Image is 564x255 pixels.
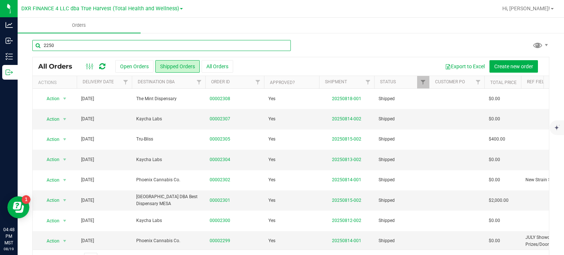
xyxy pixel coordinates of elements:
button: Shipped Orders [155,60,200,73]
span: [GEOGRAPHIC_DATA] DBA Best Dispensary MESA [136,193,201,207]
span: Phoenix Cannabis Co. [136,237,201,244]
a: 20250814-001 [332,177,361,182]
a: 00002304 [210,156,230,163]
span: [DATE] [81,136,94,143]
a: Order ID [211,79,230,84]
inline-svg: Analytics [6,21,13,29]
span: select [60,236,69,246]
span: Kaycha Labs [136,116,201,123]
a: Customer PO [435,79,465,84]
span: Shipped [379,116,425,123]
a: Delivery Date [83,79,114,84]
a: Approved? [270,80,295,85]
span: select [60,175,69,185]
span: Action [40,154,60,165]
button: Export to Excel [440,60,489,73]
span: Action [40,94,60,104]
span: Phoenix Cannabis Co. [136,176,201,183]
span: [DATE] [81,237,94,244]
span: All Orders [38,62,80,70]
a: Filter [472,76,484,88]
a: 20250814-002 [332,116,361,121]
span: [DATE] [81,197,94,204]
span: Action [40,216,60,226]
span: Action [40,175,60,185]
span: select [60,94,69,104]
span: Kaycha Labs [136,156,201,163]
span: select [60,216,69,226]
span: Yes [268,156,275,163]
a: 20250814-001 [332,238,361,243]
span: Yes [268,237,275,244]
span: $0.00 [489,95,500,102]
div: Actions [38,80,74,85]
span: Yes [268,95,275,102]
button: Open Orders [115,60,153,73]
p: 04:48 PM MST [3,226,14,246]
span: Shipped [379,197,425,204]
span: Create new order [494,63,533,69]
a: 20250818-001 [332,96,361,101]
inline-svg: Inbound [6,37,13,44]
a: Orders [18,18,141,33]
span: Yes [268,136,275,143]
span: Shipped [379,176,425,183]
a: Filter [417,76,429,88]
a: 20250815-002 [332,198,361,203]
inline-svg: Outbound [6,69,13,76]
span: Action [40,134,60,145]
a: Filter [362,76,374,88]
a: 00002300 [210,217,230,224]
span: Shipped [379,156,425,163]
span: Action [40,114,60,124]
span: Kaycha Labs [136,217,201,224]
button: All Orders [202,60,233,73]
span: $0.00 [489,156,500,163]
span: Shipped [379,95,425,102]
a: 20250815-002 [332,136,361,142]
span: Yes [268,116,275,123]
a: 00002299 [210,237,230,244]
span: Shipped [379,217,425,224]
a: 00002307 [210,116,230,123]
span: select [60,154,69,165]
span: [DATE] [81,95,94,102]
a: Destination DBA [138,79,175,84]
a: 00002301 [210,197,230,204]
a: Status [380,79,396,84]
span: [DATE] [81,176,94,183]
span: Shipped [379,237,425,244]
a: Filter [193,76,205,88]
span: select [60,114,69,124]
a: Filter [120,76,132,88]
span: select [60,195,69,205]
span: DXR FINANCE 4 LLC dba True Harvest (Total Health and Wellness) [21,6,179,12]
span: Yes [268,197,275,204]
span: Shipped [379,136,425,143]
a: Filter [252,76,264,88]
a: Ref Field 1 [527,79,551,84]
iframe: Resource center unread badge [22,195,30,204]
iframe: Resource center [7,196,29,218]
span: Yes [268,217,275,224]
a: 00002308 [210,95,230,102]
a: 00002305 [210,136,230,143]
span: $400.00 [489,136,505,143]
span: [DATE] [81,156,94,163]
span: The Mint Dispensary [136,95,201,102]
a: 00002302 [210,176,230,183]
a: Shipment [325,79,347,84]
span: Yes [268,176,275,183]
span: $0.00 [489,217,500,224]
span: $0.00 [489,116,500,123]
a: 20250813-002 [332,157,361,162]
span: $0.00 [489,237,500,244]
inline-svg: Inventory [6,53,13,60]
span: $2,000.00 [489,197,509,204]
input: Search Order ID, Destination, Customer PO... [32,40,291,51]
span: Action [40,195,60,205]
span: Action [40,236,60,246]
span: [DATE] [81,116,94,123]
p: 08/19 [3,246,14,252]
